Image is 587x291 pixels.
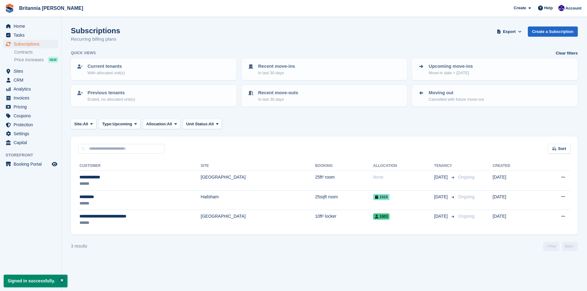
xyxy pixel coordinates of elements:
span: Sites [14,67,51,75]
span: Storefront [6,152,61,158]
p: Cancelled with future move-out [429,96,484,103]
span: Settings [14,129,51,138]
td: 25ft² room [315,171,373,191]
a: menu [3,67,58,75]
a: menu [3,22,58,30]
a: Moving out Cancelled with future move-out [413,86,577,106]
img: stora-icon-8386f47178a22dfd0bd8f6a31ec36ba5ce8667c1dd55bd0f319d3a0aa187defe.svg [5,4,14,13]
span: Coupons [14,111,51,120]
th: Booking [315,161,373,171]
a: Current tenants With allocated unit(s) [71,59,236,79]
span: Booking Portal [14,160,51,168]
a: Next [562,242,578,251]
th: Tenancy [434,161,456,171]
span: Protection [14,120,51,129]
a: menu [3,85,58,93]
span: Create [514,5,526,11]
p: Recent move-ins [258,63,295,70]
a: Recent move-ins In last 30 days [242,59,407,79]
p: Moving out [429,89,484,96]
a: Create a Subscription [528,26,578,37]
a: menu [3,31,58,39]
p: Recurring billing plans [71,36,120,43]
td: Hailsham [201,190,315,210]
span: All [209,121,214,127]
button: Export [496,26,523,37]
a: menu [3,103,58,111]
div: NEW [48,57,58,63]
a: menu [3,138,58,147]
span: Type: [102,121,113,127]
nav: Page [542,242,579,251]
td: [DATE] [493,171,537,191]
span: Site: [74,121,83,127]
span: 1003 [373,213,390,220]
span: Allocation: [146,121,167,127]
button: Type: Upcoming [99,119,141,129]
a: menu [3,129,58,138]
span: Invoices [14,94,51,102]
span: Price increases [14,57,44,63]
a: menu [3,111,58,120]
a: Recent move-outs In last 30 days [242,86,407,106]
p: Move-in date > [DATE] [429,70,473,76]
p: In last 30 days [258,96,298,103]
a: Previous tenants Ended, no allocated unit(s) [71,86,236,106]
span: Ongoing [458,214,475,219]
a: Previous [543,242,559,251]
span: Analytics [14,85,51,93]
th: Site [201,161,315,171]
p: Signed in successfully. [4,275,67,287]
a: Upcoming move-ins Move-in date > [DATE] [413,59,577,79]
button: Site: All [71,119,96,129]
span: Subscriptions [14,40,51,48]
p: Upcoming move-ins [429,63,473,70]
a: menu [3,40,58,48]
th: Allocation [373,161,434,171]
a: Price increases NEW [14,56,58,63]
a: menu [3,76,58,84]
span: All [83,121,88,127]
span: Capital [14,138,51,147]
p: Ended, no allocated unit(s) [88,96,135,103]
img: Tina Tyson [558,5,565,11]
p: With allocated unit(s) [88,70,125,76]
span: Export [503,29,516,35]
button: Unit Status: All [183,119,222,129]
span: CRM [14,76,51,84]
p: Current tenants [88,63,125,70]
td: [DATE] [493,210,537,229]
a: menu [3,94,58,102]
a: menu [3,160,58,168]
th: Created [493,161,537,171]
h6: Quick views [71,50,96,56]
a: Preview store [51,160,58,168]
span: Tasks [14,31,51,39]
td: 10ft² locker [315,210,373,229]
span: All [167,121,172,127]
div: 3 results [71,243,87,249]
span: Account [565,5,581,11]
p: Recent move-outs [258,89,298,96]
td: 25sqft room [315,190,373,210]
a: Britannia [PERSON_NAME] [17,3,86,13]
button: Allocation: All [143,119,181,129]
td: [GEOGRAPHIC_DATA] [201,171,315,191]
td: [DATE] [493,190,537,210]
span: [DATE] [434,174,449,180]
span: 2315 [373,194,390,200]
div: None [373,174,434,180]
h1: Subscriptions [71,26,120,35]
span: Ongoing [458,175,475,180]
span: Sort [558,146,566,152]
p: Previous tenants [88,89,135,96]
th: Customer [78,161,201,171]
span: Ongoing [458,194,475,199]
span: Pricing [14,103,51,111]
span: Upcoming [112,121,132,127]
a: Clear filters [556,50,578,56]
p: In last 30 days [258,70,295,76]
span: Unit Status: [186,121,209,127]
a: menu [3,120,58,129]
span: [DATE] [434,194,449,200]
